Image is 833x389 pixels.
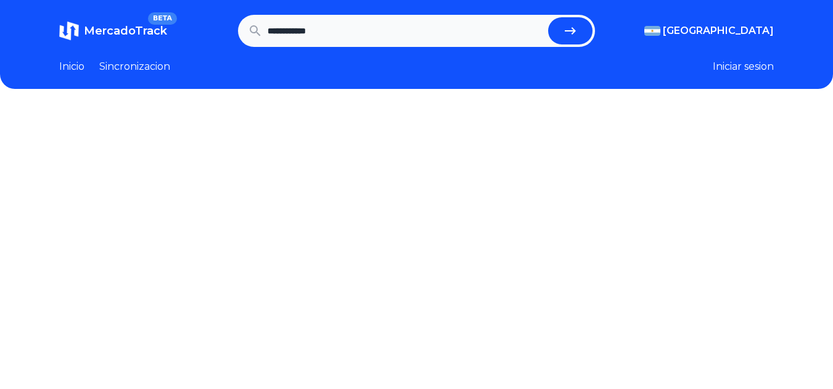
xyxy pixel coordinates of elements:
[644,23,774,38] button: [GEOGRAPHIC_DATA]
[99,59,170,74] a: Sincronizacion
[663,23,774,38] span: [GEOGRAPHIC_DATA]
[84,24,167,38] span: MercadoTrack
[59,59,84,74] a: Inicio
[59,21,167,41] a: MercadoTrackBETA
[148,12,177,25] span: BETA
[713,59,774,74] button: Iniciar sesion
[59,21,79,41] img: MercadoTrack
[644,26,660,36] img: Argentina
